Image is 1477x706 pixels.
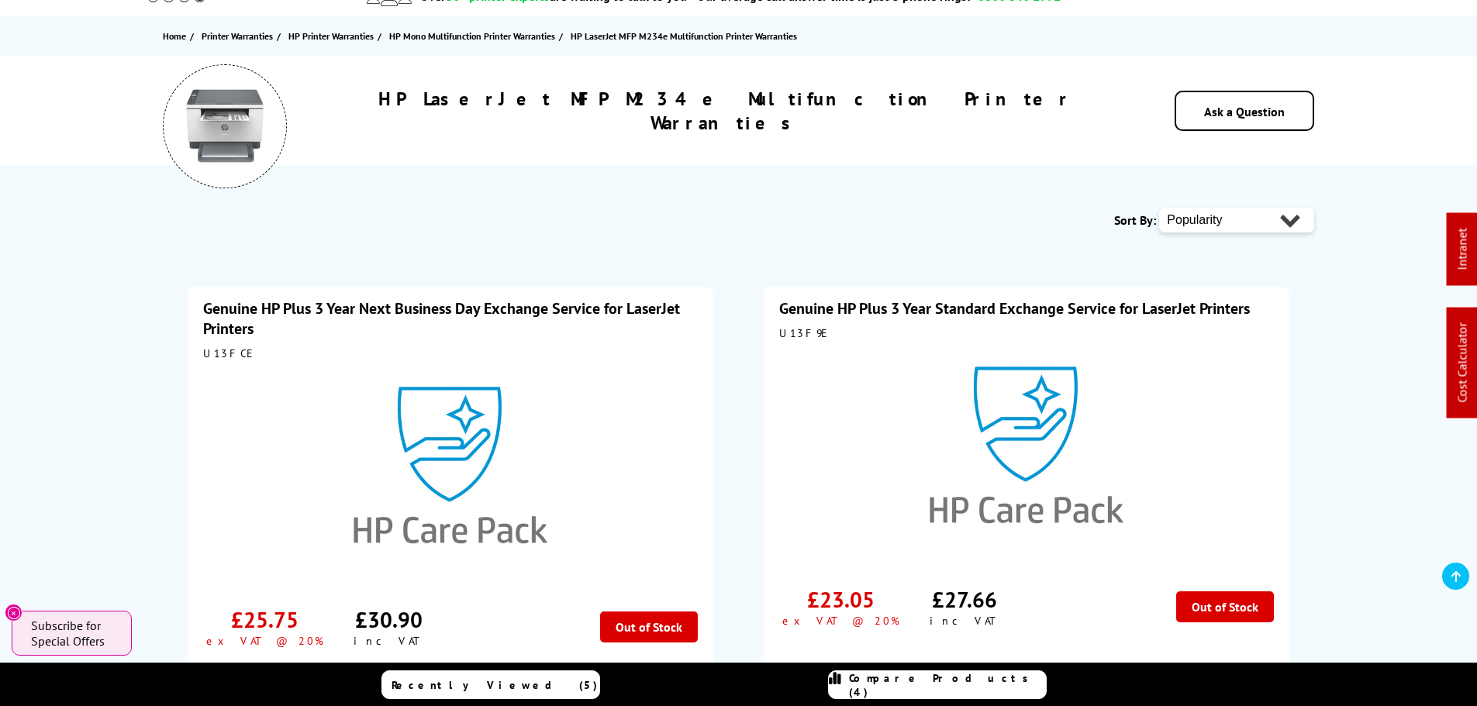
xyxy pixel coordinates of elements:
a: Ask a Question [1204,104,1285,119]
span: Subscribe for Special Offers [31,618,116,649]
div: U13F9E [779,326,1274,340]
a: Cost Calculator [1455,323,1470,403]
div: ex VAT @ 20% [782,614,899,628]
a: Home [163,28,190,44]
a: Compare Products (4) [828,670,1047,699]
div: U13FCE [203,346,698,360]
h1: HP LaserJet MFP M234e Multifunction Printer Warranties [333,87,1117,135]
span: Printer Warranties [202,28,273,44]
button: Close [5,604,22,622]
a: Genuine HP Plus 3 Year Standard Exchange Service for LaserJet Printers [779,298,1250,319]
a: Intranet [1455,229,1470,270]
div: inc VAT [930,614,1000,628]
a: HP Mono Multifunction Printer Warranties [389,28,559,44]
div: £30.90 [355,605,423,634]
span: Sort By: [1114,212,1156,228]
a: Printer Warranties [202,28,277,44]
img: HP Plus 3 Year Next Business Day Exchange Service for LaserJet Printers [354,368,547,562]
a: Genuine HP Plus 3 Year Next Business Day Exchange Service for LaserJet Printers [203,298,680,339]
img: HP LaserJet MFP M234e Multifunction Printer Warranties [186,88,264,165]
div: £23.05 [807,585,875,614]
a: HP Printer Warranties [288,28,378,44]
a: Recently Viewed (5) [381,670,600,699]
span: HP Mono Multifunction Printer Warranties [389,28,555,44]
div: ex VAT @ 20% [206,634,323,648]
span: HP LaserJet MFP M234e Multifunction Printer Warranties [571,30,797,42]
div: £25.75 [231,605,299,634]
img: HP Plus 3 Year Standard Exchange Service for LaserJet Printers [930,348,1123,542]
span: HP Printer Warranties [288,28,374,44]
div: inc VAT [354,634,424,648]
span: Recently Viewed (5) [392,678,598,692]
button: view more [1196,661,1274,691]
div: £27.66 [932,585,997,614]
div: Out of Stock [600,611,698,642]
span: Compare Products (4) [849,671,1046,699]
div: Out of Stock [1176,591,1274,622]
